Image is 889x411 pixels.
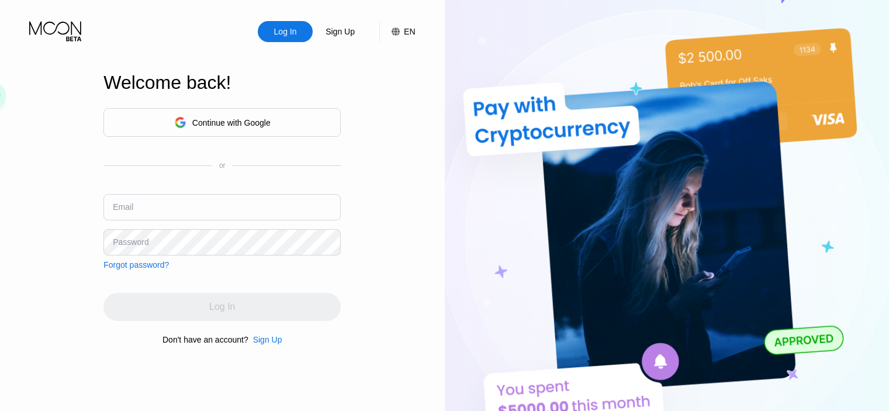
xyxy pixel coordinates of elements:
[253,335,282,344] div: Sign Up
[103,72,341,94] div: Welcome back!
[404,27,415,36] div: EN
[313,21,368,42] div: Sign Up
[379,21,415,42] div: EN
[258,21,313,42] div: Log In
[103,260,169,270] div: Forgot password?
[113,202,133,212] div: Email
[273,26,298,37] div: Log In
[219,161,226,170] div: or
[192,118,271,127] div: Continue with Google
[324,26,356,37] div: Sign Up
[162,335,248,344] div: Don't have an account?
[113,237,148,247] div: Password
[248,335,282,344] div: Sign Up
[103,108,341,137] div: Continue with Google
